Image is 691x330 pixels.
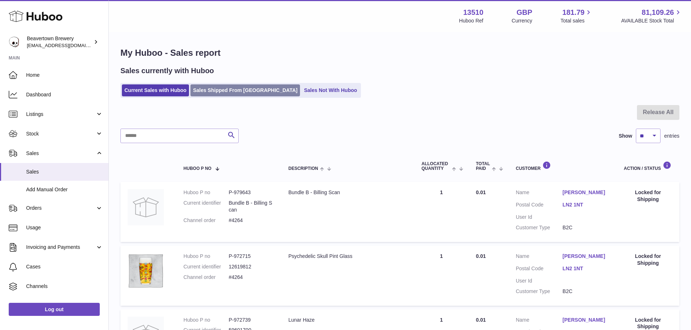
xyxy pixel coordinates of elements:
div: Psychedelic Skull Pint Glass [288,253,407,260]
h2: Sales currently with Huboo [120,66,214,76]
dt: Huboo P no [184,317,229,323]
dt: Customer Type [516,224,563,231]
div: Locked for Shipping [624,189,672,203]
span: Total paid [476,162,490,171]
dt: Channel order [184,274,229,281]
span: Usage [26,224,103,231]
dt: Current identifier [184,200,229,213]
img: beavertown-brewery-psychedlic-pint-glass_36326ebd-29c0-4cac-9570-52cf9d517ba4.png [128,253,164,289]
dt: Name [516,253,563,262]
dt: Postal Code [516,201,563,210]
dt: Huboo P no [184,253,229,260]
a: [PERSON_NAME] [563,253,609,260]
dd: P-972715 [229,253,274,260]
span: Listings [26,111,95,118]
dd: P-972739 [229,317,274,323]
span: Channels [26,283,103,290]
div: Customer [516,161,609,171]
div: Huboo Ref [459,17,484,24]
strong: 13510 [463,8,484,17]
dt: Postal Code [516,265,563,274]
span: Dashboard [26,91,103,98]
img: no-photo.jpg [128,189,164,225]
dd: P-979643 [229,189,274,196]
img: internalAdmin-13510@internal.huboo.com [9,37,20,47]
dd: 12619812 [229,263,274,270]
span: Description [288,166,318,171]
a: Current Sales with Huboo [122,84,189,96]
span: Add Manual Order [26,186,103,193]
span: Cases [26,263,103,270]
span: Huboo P no [184,166,211,171]
label: Show [619,133,632,139]
span: 0.01 [476,317,486,323]
a: Log out [9,303,100,316]
div: Action / Status [624,161,672,171]
dt: Current identifier [184,263,229,270]
span: Stock [26,130,95,137]
dt: User Id [516,214,563,221]
a: Sales Shipped From [GEOGRAPHIC_DATA] [190,84,300,96]
div: Beavertown Brewery [27,35,92,49]
div: Locked for Shipping [624,253,672,267]
a: LN2 1NT [563,201,609,208]
a: LN2 1NT [563,265,609,272]
dd: #4264 [229,274,274,281]
h1: My Huboo - Sales report [120,47,679,59]
dt: Name [516,317,563,325]
span: 181.79 [562,8,584,17]
td: 1 [414,182,469,242]
a: 181.79 Total sales [560,8,593,24]
span: [EMAIL_ADDRESS][DOMAIN_NAME] [27,42,107,48]
a: [PERSON_NAME] [563,317,609,323]
span: Home [26,72,103,79]
td: 1 [414,246,469,306]
span: entries [664,133,679,139]
span: 0.01 [476,253,486,259]
span: Sales [26,168,103,175]
dd: #4264 [229,217,274,224]
span: 0.01 [476,189,486,195]
dt: Customer Type [516,288,563,295]
strong: GBP [517,8,532,17]
dd: Bundle B - Billing Scan [229,200,274,213]
span: 81,109.26 [642,8,674,17]
div: Currency [512,17,532,24]
span: Total sales [560,17,593,24]
div: Bundle B - Billing Scan [288,189,407,196]
dt: Channel order [184,217,229,224]
span: AVAILABLE Stock Total [621,17,682,24]
span: ALLOCATED Quantity [421,162,450,171]
span: Invoicing and Payments [26,244,95,251]
dd: B2C [563,288,609,295]
dt: User Id [516,277,563,284]
dd: B2C [563,224,609,231]
span: Sales [26,150,95,157]
dt: Huboo P no [184,189,229,196]
div: Lunar Haze [288,317,407,323]
a: [PERSON_NAME] [563,189,609,196]
a: 81,109.26 AVAILABLE Stock Total [621,8,682,24]
a: Sales Not With Huboo [301,84,359,96]
dt: Name [516,189,563,198]
span: Orders [26,205,95,212]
